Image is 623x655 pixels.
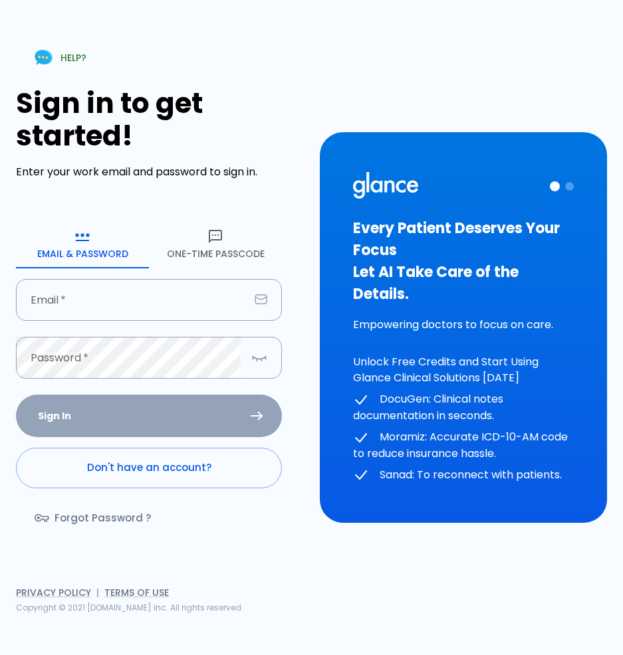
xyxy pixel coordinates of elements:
p: Unlock Free Credits and Start Using Glance Clinical Solutions [DATE] [353,354,574,386]
img: Chat Support [32,46,55,69]
p: Moramiz: Accurate ICD-10-AM code to reduce insurance hassle. [353,429,574,462]
h1: Sign in to get started! [16,87,304,152]
p: DocuGen: Clinical notes documentation in seconds. [353,391,574,424]
a: HELP? [16,41,102,74]
h3: Every Patient Deserves Your Focus Let AI Take Care of the Details. [353,217,574,305]
a: Don't have an account? [16,448,282,488]
button: One-Time Passcode [149,221,282,268]
p: Sanad: To reconnect with patients. [353,467,574,484]
button: Email & Password [16,221,149,268]
a: Privacy Policy [16,586,91,599]
p: Enter your work email and password to sign in. [16,164,304,180]
span: Copyright © 2021 [DOMAIN_NAME] Inc. All rights reserved. [16,602,243,613]
input: dr.ahmed@clinic.com [16,279,249,321]
span: | [96,586,99,599]
p: Empowering doctors to focus on care. [353,317,574,333]
a: Terms of Use [104,586,169,599]
a: Forgot Password ? [16,499,172,537]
